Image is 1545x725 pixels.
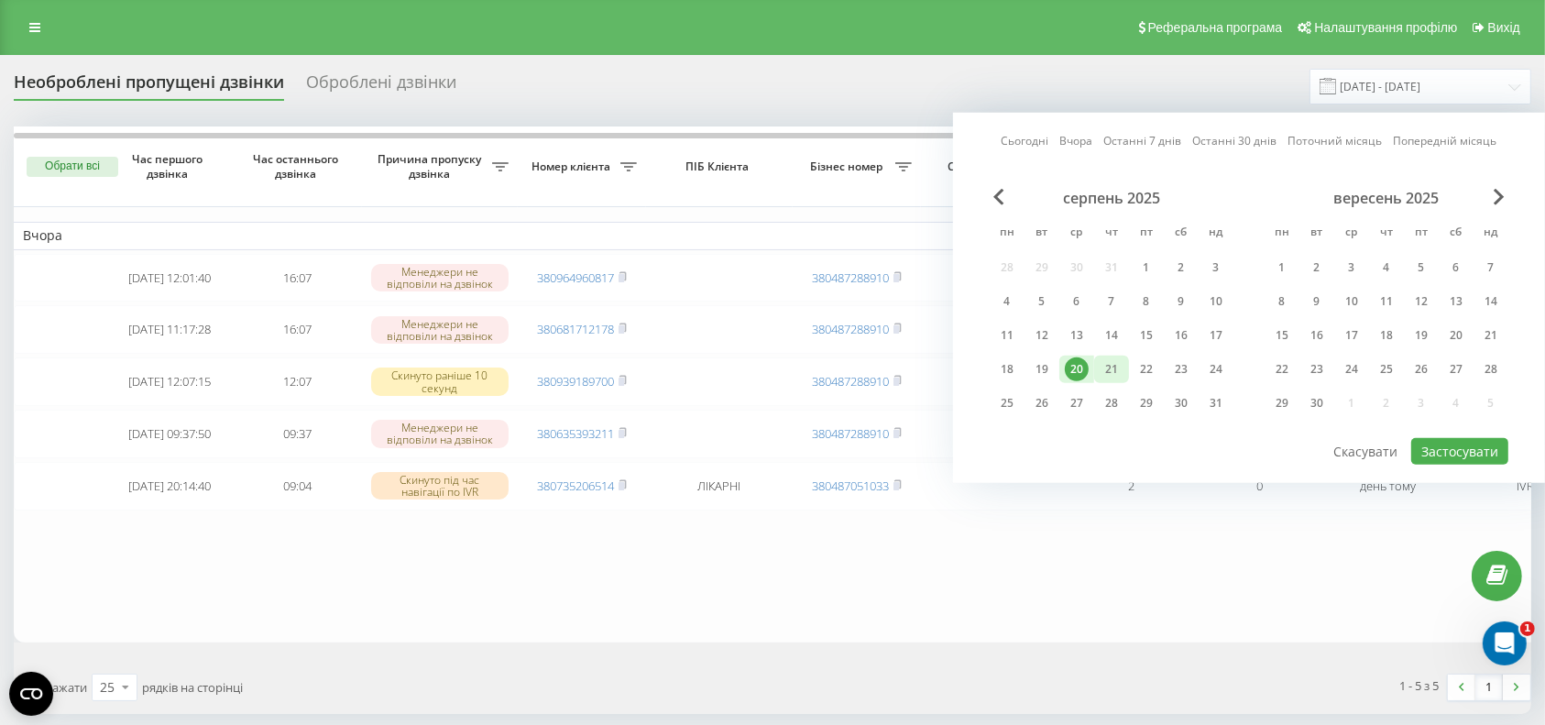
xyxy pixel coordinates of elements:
div: пн 11 серп 2025 р. [990,322,1025,349]
abbr: субота [1167,220,1195,247]
a: Останні 30 днів [1193,132,1277,149]
div: нд 31 серп 2025 р. [1199,390,1233,417]
abbr: четвер [1373,220,1400,247]
div: 29 [1134,391,1158,415]
a: Поточний місяць [1288,132,1383,149]
div: 22 [1270,357,1294,381]
div: сб 6 вер 2025 р. [1439,254,1474,281]
div: Скинуто раніше 10 секунд [371,368,509,395]
abbr: субота [1442,220,1470,247]
div: 1 [1134,256,1158,280]
button: Open CMP widget [9,672,53,716]
div: нд 17 серп 2025 р. [1199,322,1233,349]
div: Скинуто під час навігації по IVR [371,472,509,500]
div: сб 2 серп 2025 р. [1164,254,1199,281]
button: Застосувати [1411,438,1508,465]
div: 24 [1340,357,1364,381]
div: 23 [1169,357,1193,381]
span: Час останнього дзвінка [248,152,347,181]
td: 0 [1196,462,1324,511]
div: 2 [1305,256,1329,280]
td: 16:07 [234,254,362,302]
div: 17 [1204,324,1228,347]
span: 1 [1520,621,1535,636]
div: 15 [1270,324,1294,347]
abbr: вівторок [1303,220,1331,247]
abbr: середа [1063,220,1090,247]
div: ср 24 вер 2025 р. [1334,356,1369,383]
div: нд 14 вер 2025 р. [1474,288,1508,315]
td: [DATE] 12:07:15 [105,357,234,406]
div: 5 [1409,256,1433,280]
div: 11 [1375,290,1398,313]
div: 12 [1030,324,1054,347]
div: вт 19 серп 2025 р. [1025,356,1059,383]
span: рядків на сторінці [142,679,243,696]
div: 24 [1204,357,1228,381]
div: Менеджери не відповіли на дзвінок [371,264,509,291]
div: 19 [1030,357,1054,381]
div: 1 - 5 з 5 [1399,676,1439,695]
div: нд 7 вер 2025 р. [1474,254,1508,281]
div: 28 [1479,357,1503,381]
div: 5 [1030,290,1054,313]
td: ЛІКАРНІ [646,462,793,511]
span: Причина пропуску дзвінка [371,152,492,181]
div: 21 [1100,357,1123,381]
div: нд 24 серп 2025 р. [1199,356,1233,383]
div: 8 [1270,290,1294,313]
div: чт 28 серп 2025 р. [1094,390,1129,417]
div: нд 10 серп 2025 р. [1199,288,1233,315]
span: Час першого дзвінка [120,152,219,181]
div: вт 5 серп 2025 р. [1025,288,1059,315]
div: чт 21 серп 2025 р. [1094,356,1129,383]
div: 18 [995,357,1019,381]
a: 380487288910 [812,321,889,337]
div: вт 30 вер 2025 р. [1299,390,1334,417]
div: 6 [1444,256,1468,280]
a: 380487288910 [812,269,889,286]
div: 19 [1409,324,1433,347]
div: 26 [1030,391,1054,415]
div: пт 12 вер 2025 р. [1404,288,1439,315]
td: 16:07 [234,305,362,354]
div: сб 30 серп 2025 р. [1164,390,1199,417]
abbr: п’ятниця [1133,220,1160,247]
a: 380681712178 [537,321,614,337]
div: 25 [100,678,115,697]
div: ср 13 серп 2025 р. [1059,322,1094,349]
div: пт 15 серп 2025 р. [1129,322,1164,349]
div: 16 [1305,324,1329,347]
div: Необроблені пропущені дзвінки [14,72,284,101]
div: сб 20 вер 2025 р. [1439,322,1474,349]
span: Next Month [1494,189,1505,205]
div: пн 1 вер 2025 р. [1265,254,1299,281]
div: ср 10 вер 2025 р. [1334,288,1369,315]
div: 20 [1065,357,1089,381]
div: нд 28 вер 2025 р. [1474,356,1508,383]
div: пт 22 серп 2025 р. [1129,356,1164,383]
div: ср 3 вер 2025 р. [1334,254,1369,281]
div: 7 [1100,290,1123,313]
div: 27 [1444,357,1468,381]
div: 28 [1100,391,1123,415]
div: чт 14 серп 2025 р. [1094,322,1129,349]
div: 10 [1340,290,1364,313]
div: пн 15 вер 2025 р. [1265,322,1299,349]
div: 7 [1479,256,1503,280]
a: 380487288910 [812,425,889,442]
span: Реферальна програма [1148,20,1283,35]
div: 3 [1340,256,1364,280]
div: 9 [1305,290,1329,313]
div: вт 16 вер 2025 р. [1299,322,1334,349]
abbr: середа [1338,220,1365,247]
div: чт 4 вер 2025 р. [1369,254,1404,281]
td: [DATE] 12:01:40 [105,254,234,302]
div: 8 [1134,290,1158,313]
span: Бізнес номер [802,159,895,174]
td: [DATE] 09:37:50 [105,410,234,458]
div: 10 [1204,290,1228,313]
div: ср 27 серп 2025 р. [1059,390,1094,417]
abbr: неділя [1202,220,1230,247]
div: 4 [1375,256,1398,280]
